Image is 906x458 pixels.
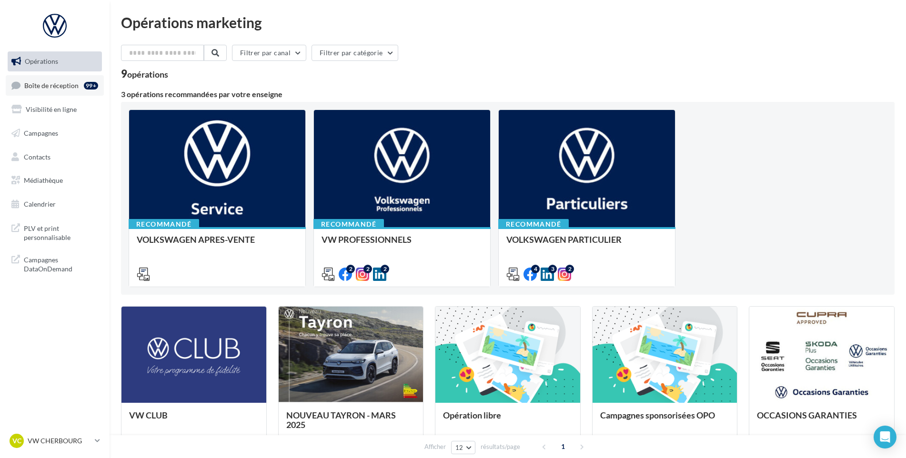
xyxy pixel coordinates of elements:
span: Médiathèque [24,176,63,184]
button: Filtrer par canal [232,45,306,61]
div: Open Intercom Messenger [874,426,896,448]
a: Campagnes DataOnDemand [6,249,104,278]
div: 99+ [84,82,98,90]
span: VOLKSWAGEN PARTICULIER [506,234,622,245]
a: Médiathèque [6,170,104,190]
span: Campagnes [24,129,58,137]
span: NOUVEAU TAYRON - MARS 2025 [286,410,396,430]
span: Opérations [25,57,58,65]
div: 2 [346,265,355,273]
div: 2 [363,265,372,273]
span: VC [12,436,21,446]
span: Boîte de réception [24,81,79,89]
div: Recommandé [129,219,199,229]
span: Campagnes DataOnDemand [24,253,98,274]
span: VOLKSWAGEN APRES-VENTE [137,234,255,245]
p: VW CHERBOURG [28,436,91,446]
span: 12 [455,444,463,451]
a: Calendrier [6,194,104,214]
span: résultats/page [481,442,520,451]
div: 9 [121,69,168,79]
div: 2 [565,265,574,273]
span: Visibilité en ligne [26,105,77,113]
div: 3 [548,265,557,273]
span: PLV et print personnalisable [24,222,98,242]
div: Recommandé [313,219,384,229]
span: VW PROFESSIONNELS [322,234,412,245]
div: 3 opérations recommandées par votre enseigne [121,90,895,98]
div: Opérations marketing [121,15,895,30]
a: Boîte de réception99+ [6,75,104,96]
a: Opérations [6,51,104,71]
a: Contacts [6,147,104,167]
span: Afficher [424,442,446,451]
div: 2 [381,265,389,273]
span: Contacts [24,152,50,160]
a: VC VW CHERBOURG [8,432,102,450]
div: opérations [127,70,168,79]
span: OCCASIONS GARANTIES [757,410,857,420]
span: 1 [555,439,571,454]
a: Visibilité en ligne [6,100,104,119]
div: 4 [531,265,540,273]
button: Filtrer par catégorie [312,45,398,61]
span: Campagnes sponsorisées OPO [600,410,715,420]
button: 12 [451,441,475,454]
span: Opération libre [443,410,501,420]
span: VW CLUB [129,410,168,420]
a: PLV et print personnalisable [6,218,104,246]
a: Campagnes [6,123,104,143]
div: Recommandé [498,219,569,229]
span: Calendrier [24,200,56,208]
